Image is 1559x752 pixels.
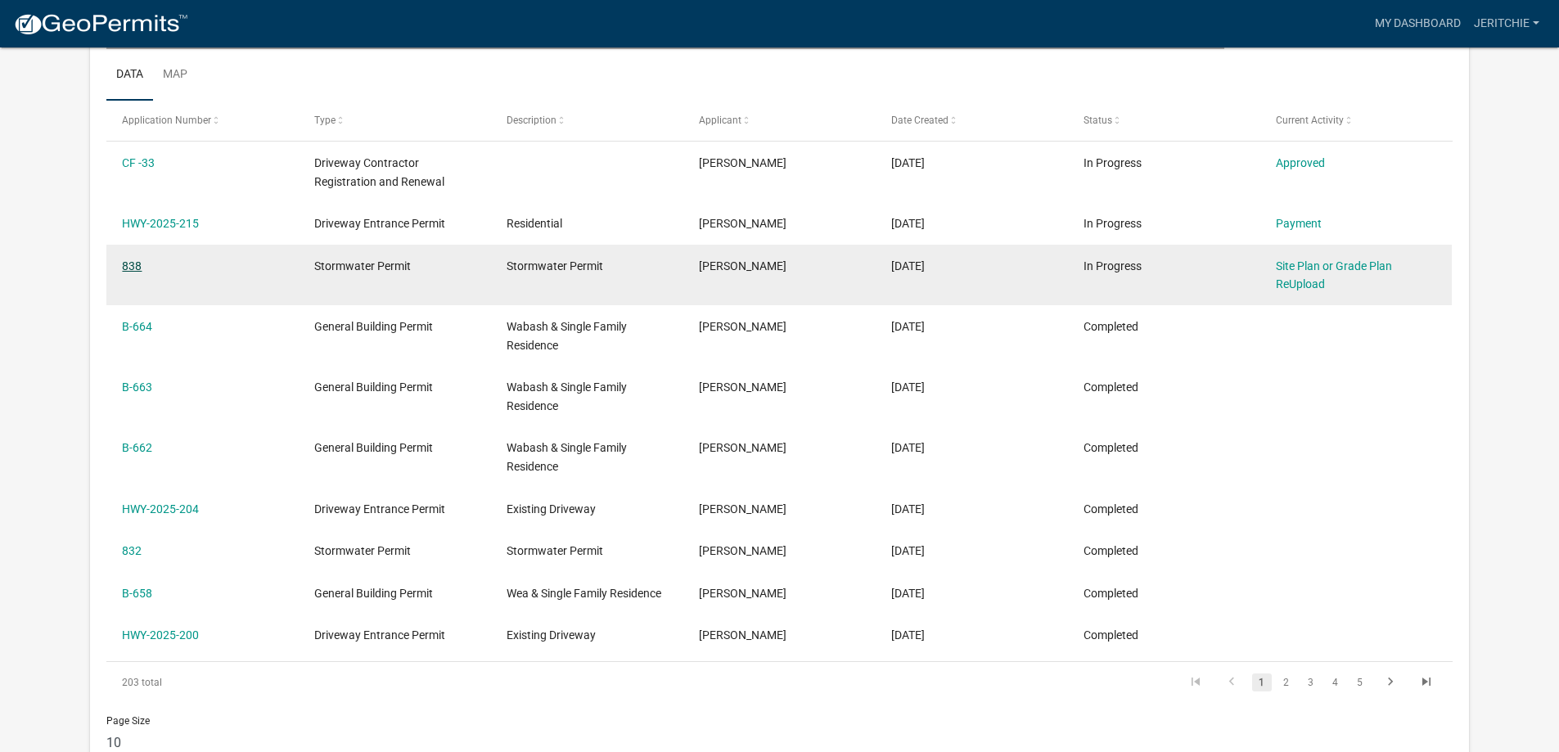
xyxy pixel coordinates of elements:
span: Jessica Ritchie [699,544,786,557]
a: B-662 [122,441,152,454]
a: 838 [122,259,142,272]
span: Applicant [699,115,741,126]
li: page 5 [1348,669,1372,696]
span: Driveway Contractor Registration and Renewal [314,156,444,188]
span: Date Created [891,115,948,126]
span: Completed [1084,441,1138,454]
span: Jessica Ritchie [699,259,786,272]
span: General Building Permit [314,587,433,600]
span: Stormwater Permit [314,259,411,272]
span: Completed [1084,381,1138,394]
span: General Building Permit [314,441,433,454]
a: 5 [1350,673,1370,691]
a: jeritchie [1467,8,1546,39]
span: In Progress [1084,259,1142,272]
span: Jessica Ritchie [699,587,786,600]
li: page 3 [1299,669,1323,696]
span: General Building Permit [314,381,433,394]
span: Existing Driveway [507,628,596,642]
a: B-663 [122,381,152,394]
datatable-header-cell: Date Created [876,101,1068,140]
li: page 1 [1250,669,1274,696]
a: HWY-2025-204 [122,502,199,516]
span: Status [1084,115,1112,126]
a: B-664 [122,320,152,333]
a: go to previous page [1216,673,1247,691]
span: Wabash & Single Family Residence [507,441,627,473]
span: 09/05/2025 [891,628,925,642]
span: Completed [1084,587,1138,600]
datatable-header-cell: Application Number [106,101,299,140]
span: Residential [507,217,562,230]
span: Jessica Ritchie [699,156,786,169]
span: In Progress [1084,156,1142,169]
span: Wabash & Single Family Residence [507,381,627,412]
a: go to last page [1411,673,1442,691]
datatable-header-cell: Current Activity [1259,101,1452,140]
a: Payment [1276,217,1322,230]
span: Jessica Ritchie [699,381,786,394]
a: 4 [1326,673,1345,691]
div: 203 total [106,662,372,703]
span: Driveway Entrance Permit [314,217,445,230]
a: HWY-2025-215 [122,217,199,230]
span: 10/03/2025 [891,217,925,230]
a: 3 [1301,673,1321,691]
a: B-658 [122,587,152,600]
a: HWY-2025-200 [122,628,199,642]
datatable-header-cell: Applicant [683,101,876,140]
span: Stormwater Permit [314,544,411,557]
a: 1 [1252,673,1272,691]
span: Application Number [122,115,211,126]
span: 09/15/2025 [891,320,925,333]
span: Jessica Ritchie [699,320,786,333]
a: Approved [1276,156,1325,169]
span: 09/08/2025 [891,587,925,600]
span: Wabash & Single Family Residence [507,320,627,352]
a: Site Plan or Grade Plan ReUpload [1276,259,1392,291]
span: 09/11/2025 [891,502,925,516]
span: 09/15/2025 [891,441,925,454]
span: General Building Permit [314,320,433,333]
span: Completed [1084,628,1138,642]
span: 09/15/2025 [891,381,925,394]
span: Type [314,115,336,126]
a: go to first page [1180,673,1211,691]
span: Driveway Entrance Permit [314,502,445,516]
span: Description [507,115,556,126]
li: page 4 [1323,669,1348,696]
span: Existing Driveway [507,502,596,516]
span: Stormwater Permit [507,544,603,557]
span: Completed [1084,320,1138,333]
span: 10/03/2025 [891,156,925,169]
span: Completed [1084,544,1138,557]
span: 10/03/2025 [891,259,925,272]
datatable-header-cell: Type [299,101,491,140]
a: Data [106,49,153,101]
span: 09/11/2025 [891,544,925,557]
span: Wea & Single Family Residence [507,587,661,600]
span: Current Activity [1276,115,1344,126]
span: Jessica Ritchie [699,502,786,516]
span: Completed [1084,502,1138,516]
li: page 2 [1274,669,1299,696]
span: Stormwater Permit [507,259,603,272]
span: In Progress [1084,217,1142,230]
datatable-header-cell: Status [1067,101,1259,140]
span: Jessica Ritchie [699,217,786,230]
a: CF -33 [122,156,155,169]
span: Jessica Ritchie [699,628,786,642]
a: Map [153,49,197,101]
span: Driveway Entrance Permit [314,628,445,642]
a: My Dashboard [1368,8,1467,39]
a: 2 [1277,673,1296,691]
span: Jessica Ritchie [699,441,786,454]
a: 832 [122,544,142,557]
datatable-header-cell: Description [491,101,683,140]
a: go to next page [1375,673,1406,691]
